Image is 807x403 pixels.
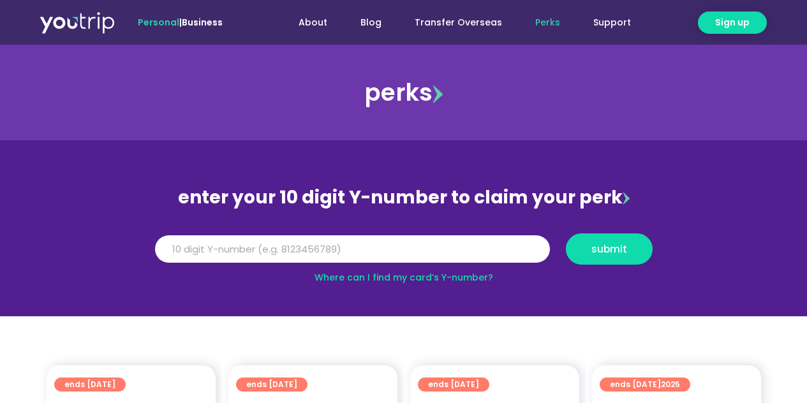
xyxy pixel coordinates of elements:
[64,377,115,392] span: ends [DATE]
[566,233,653,265] button: submit
[182,16,223,29] a: Business
[54,377,126,392] a: ends [DATE]
[246,377,297,392] span: ends [DATE]
[600,377,690,392] a: ends [DATE]2025
[138,16,179,29] span: Personal
[519,11,577,34] a: Perks
[257,11,648,34] nav: Menu
[282,11,344,34] a: About
[315,271,493,284] a: Where can I find my card’s Y-number?
[715,16,750,29] span: Sign up
[149,181,659,214] div: enter your 10 digit Y-number to claim your perk
[344,11,398,34] a: Blog
[577,11,648,34] a: Support
[698,11,767,34] a: Sign up
[591,244,627,254] span: submit
[418,377,489,392] a: ends [DATE]
[155,233,653,274] form: Y Number
[398,11,519,34] a: Transfer Overseas
[661,379,680,390] span: 2025
[138,16,223,29] span: |
[610,377,680,392] span: ends [DATE]
[236,377,307,392] a: ends [DATE]
[155,235,550,263] input: 10 digit Y-number (e.g. 8123456789)
[428,377,479,392] span: ends [DATE]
